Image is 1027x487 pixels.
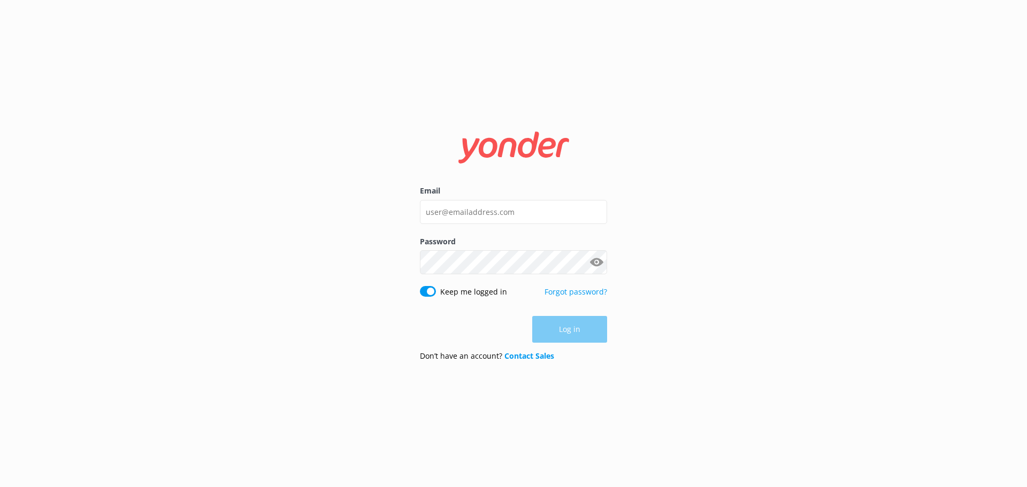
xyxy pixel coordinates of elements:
[420,185,607,197] label: Email
[440,286,507,298] label: Keep me logged in
[504,351,554,361] a: Contact Sales
[420,236,607,248] label: Password
[420,350,554,362] p: Don’t have an account?
[586,252,607,273] button: Show password
[420,200,607,224] input: user@emailaddress.com
[545,287,607,297] a: Forgot password?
